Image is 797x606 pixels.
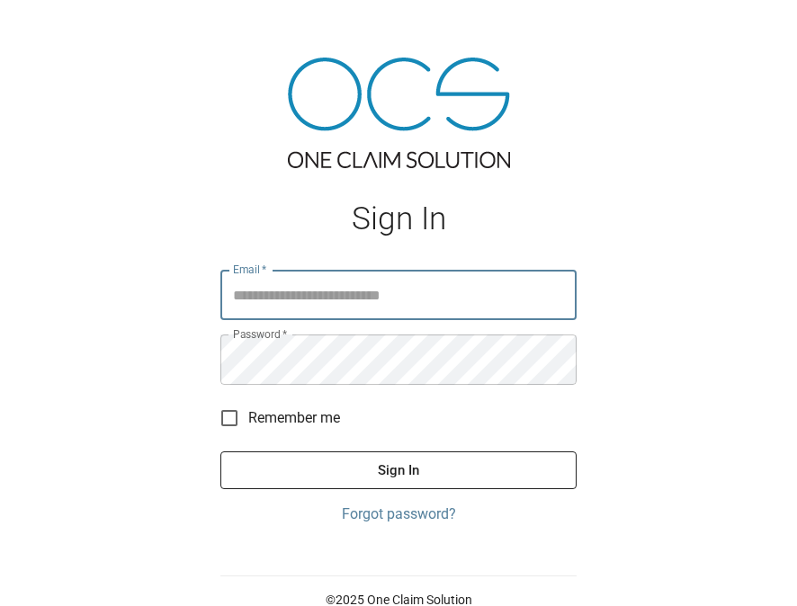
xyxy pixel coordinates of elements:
img: ocs-logo-tra.png [288,58,510,168]
h1: Sign In [220,201,577,237]
label: Email [233,262,267,277]
label: Password [233,326,287,342]
button: Sign In [220,451,577,489]
span: Remember me [248,407,340,429]
img: ocs-logo-white-transparent.png [22,11,94,47]
a: Forgot password? [220,504,577,525]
